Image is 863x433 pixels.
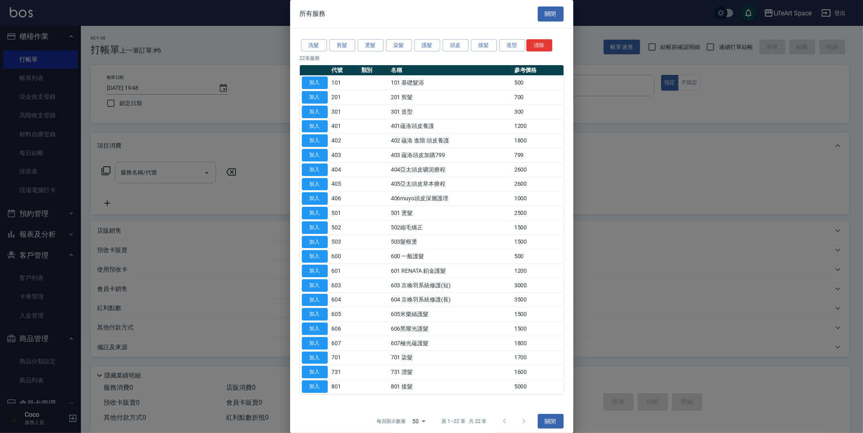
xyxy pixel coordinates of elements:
[300,10,326,18] span: 所有服務
[330,293,359,307] td: 604
[389,307,512,322] td: 605米樂絲護髮
[512,148,564,163] td: 799
[512,90,564,105] td: 700
[302,380,328,393] button: 加入
[538,6,564,21] button: 關閉
[358,39,384,52] button: 燙髮
[389,322,512,336] td: 606黑耀光護髮
[389,76,512,90] td: 101 基礎髮浴
[499,39,525,52] button: 造型
[300,55,564,62] p: 22 筆服務
[330,162,359,177] td: 404
[389,134,512,148] td: 402 蘊洛 進階 頭皮養護
[302,106,328,118] button: 加入
[512,350,564,365] td: 1700
[512,293,564,307] td: 3500
[330,322,359,336] td: 606
[389,191,512,206] td: 406muyo頭皮深層護理
[302,91,328,104] button: 加入
[512,307,564,322] td: 1500
[330,148,359,163] td: 403
[443,39,469,52] button: 頭皮
[302,265,328,277] button: 加入
[302,236,328,248] button: 加入
[389,162,512,177] td: 404亞太頭皮礦泥療程
[330,104,359,119] td: 301
[330,177,359,191] td: 405
[389,336,512,350] td: 607極光蘊護髮
[389,249,512,264] td: 600 一般護髮
[512,76,564,90] td: 500
[302,294,328,306] button: 加入
[302,207,328,219] button: 加入
[302,352,328,364] button: 加入
[330,264,359,278] td: 601
[330,365,359,380] td: 731
[302,134,328,147] button: 加入
[512,134,564,148] td: 1800
[389,365,512,380] td: 731 漂髮
[441,418,486,425] p: 第 1–22 筆 共 22 筆
[330,278,359,293] td: 603
[389,206,512,221] td: 501 燙髮
[512,177,564,191] td: 2600
[512,191,564,206] td: 1000
[512,336,564,350] td: 1800
[330,249,359,264] td: 600
[389,293,512,307] td: 604 京喚羽系統修護(長)
[512,65,564,76] th: 參考價格
[330,191,359,206] td: 406
[512,220,564,235] td: 1500
[386,39,412,52] button: 染髮
[389,264,512,278] td: 601 RENATA 鉑金護髮
[302,337,328,350] button: 加入
[389,380,512,394] td: 801 接髮
[330,380,359,394] td: 801
[302,192,328,205] button: 加入
[330,90,359,105] td: 201
[389,177,512,191] td: 405亞太頭皮草本療程
[302,221,328,234] button: 加入
[512,322,564,336] td: 1500
[302,178,328,191] button: 加入
[359,65,389,76] th: 類別
[302,308,328,321] button: 加入
[512,104,564,119] td: 300
[330,220,359,235] td: 502
[330,76,359,90] td: 101
[512,235,564,249] td: 1500
[512,249,564,264] td: 500
[302,279,328,292] button: 加入
[302,323,328,335] button: 加入
[330,119,359,134] td: 401
[414,39,440,52] button: 護髮
[330,206,359,221] td: 501
[389,90,512,105] td: 201 剪髮
[389,350,512,365] td: 701 染髮
[377,418,406,425] p: 每頁顯示數量
[471,39,497,52] button: 接髪
[389,278,512,293] td: 603 京喚羽系統修護(短)
[538,414,564,429] button: 關閉
[389,104,512,119] td: 301 造型
[302,120,328,133] button: 加入
[330,65,359,76] th: 代號
[330,307,359,322] td: 605
[301,39,327,52] button: 洗髮
[330,336,359,350] td: 607
[302,163,328,176] button: 加入
[526,39,552,52] button: 清除
[512,206,564,221] td: 2500
[389,220,512,235] td: 502縮毛矯正
[389,65,512,76] th: 名稱
[512,264,564,278] td: 1200
[330,235,359,249] td: 503
[512,162,564,177] td: 2600
[329,39,355,52] button: 剪髮
[302,250,328,263] button: 加入
[330,350,359,365] td: 701
[512,365,564,380] td: 1600
[409,410,428,432] div: 50
[389,235,512,249] td: 503髮根燙
[302,366,328,378] button: 加入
